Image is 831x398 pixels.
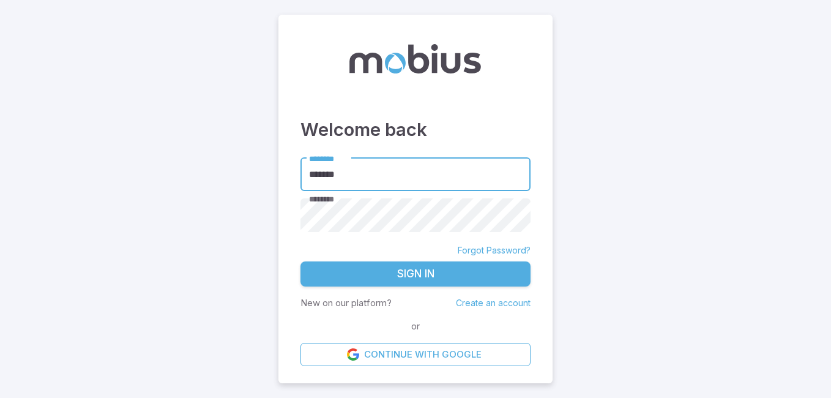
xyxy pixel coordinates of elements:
[300,116,531,143] h3: Welcome back
[300,343,531,366] a: Continue with Google
[408,320,423,333] span: or
[300,261,531,287] button: Sign In
[300,296,392,310] p: New on our platform?
[458,244,531,257] a: Forgot Password?
[456,298,531,308] a: Create an account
